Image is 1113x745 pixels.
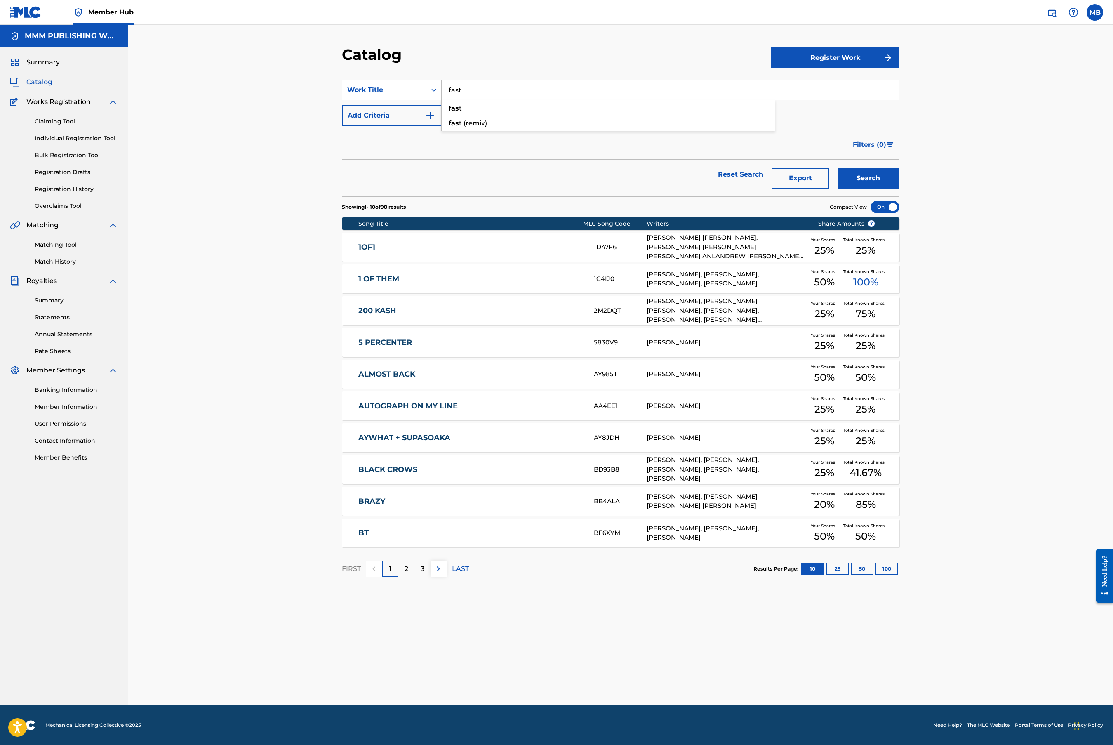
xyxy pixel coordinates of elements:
[853,140,886,150] span: Filters ( 0 )
[26,220,59,230] span: Matching
[814,434,834,448] span: 25 %
[35,296,118,305] a: Summary
[856,434,875,448] span: 25 %
[856,497,876,512] span: 85 %
[35,240,118,249] a: Matching Tool
[814,338,834,353] span: 25 %
[811,523,838,529] span: Your Shares
[594,528,647,538] div: BF6XYM
[594,306,647,316] div: 2M2DQT
[933,721,962,729] a: Need Help?
[358,401,583,411] a: AUTOGRAPH ON MY LINE
[358,433,583,443] a: AYWHAT + SUPASOAKA
[647,401,805,411] div: [PERSON_NAME]
[35,313,118,322] a: Statements
[459,104,462,112] span: t
[10,77,52,87] a: CatalogCatalog
[594,243,647,252] div: 1D47F6
[843,396,888,402] span: Total Known Shares
[10,97,21,107] img: Works Registration
[811,300,838,306] span: Your Shares
[647,455,805,483] div: [PERSON_NAME], [PERSON_NAME], [PERSON_NAME], [PERSON_NAME], [PERSON_NAME]
[35,134,118,143] a: Individual Registration Tool
[108,365,118,375] img: expand
[35,453,118,462] a: Member Benefits
[583,219,647,228] div: MLC Song Code
[801,563,824,575] button: 10
[1074,714,1079,738] div: Drag
[594,433,647,443] div: AY8JDH
[814,243,834,258] span: 25 %
[843,427,888,434] span: Total Known Shares
[452,564,469,574] p: LAST
[1044,4,1060,21] a: Public Search
[35,117,118,126] a: Claiming Tool
[1072,705,1113,745] div: Chat Widget
[342,80,899,196] form: Search Form
[811,427,838,434] span: Your Shares
[358,528,583,538] a: BT
[818,219,875,228] span: Share Amounts
[389,564,391,574] p: 1
[35,330,118,339] a: Annual Statements
[811,364,838,370] span: Your Shares
[771,47,899,68] button: Register Work
[814,529,835,544] span: 50 %
[887,142,894,147] img: filter
[35,257,118,266] a: Match History
[10,365,20,375] img: Member Settings
[26,57,60,67] span: Summary
[647,433,805,443] div: [PERSON_NAME]
[10,77,20,87] img: Catalog
[108,220,118,230] img: expand
[843,523,888,529] span: Total Known Shares
[853,275,878,290] span: 100 %
[35,185,118,193] a: Registration History
[843,332,888,338] span: Total Known Shares
[855,370,876,385] span: 50 %
[814,497,835,512] span: 20 %
[35,386,118,394] a: Banking Information
[856,402,875,417] span: 25 %
[856,243,875,258] span: 25 %
[26,77,52,87] span: Catalog
[851,563,873,575] button: 50
[342,203,406,211] p: Showing 1 - 10 of 98 results
[843,491,888,497] span: Total Known Shares
[1068,721,1103,729] a: Privacy Policy
[10,276,20,286] img: Royalties
[35,420,118,428] a: User Permissions
[826,563,849,575] button: 25
[449,119,459,127] strong: fas
[1047,7,1057,17] img: search
[45,721,141,729] span: Mechanical Licensing Collective © 2025
[1087,4,1103,21] div: User Menu
[647,270,805,288] div: [PERSON_NAME], [PERSON_NAME], [PERSON_NAME], [PERSON_NAME]
[26,365,85,375] span: Member Settings
[811,332,838,338] span: Your Shares
[856,338,875,353] span: 25 %
[647,219,805,228] div: Writers
[73,7,83,17] img: Top Rightsholder
[10,31,20,41] img: Accounts
[843,300,888,306] span: Total Known Shares
[425,111,435,120] img: 9d2ae6d4665cec9f34b9.svg
[35,436,118,445] a: Contact Information
[1065,4,1082,21] div: Help
[594,465,647,474] div: BD93B8
[875,563,898,575] button: 100
[433,564,443,574] img: right
[883,53,893,63] img: f7272a7cc735f4ea7f67.svg
[25,31,118,41] h5: MMM PUBLISHING WORLDWIDE
[647,338,805,347] div: [PERSON_NAME]
[814,275,835,290] span: 50 %
[26,276,57,286] span: Royalties
[10,220,20,230] img: Matching
[1068,7,1078,17] img: help
[811,491,838,497] span: Your Shares
[647,524,805,542] div: [PERSON_NAME], [PERSON_NAME], [PERSON_NAME]
[35,347,118,356] a: Rate Sheets
[108,97,118,107] img: expand
[843,237,888,243] span: Total Known Shares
